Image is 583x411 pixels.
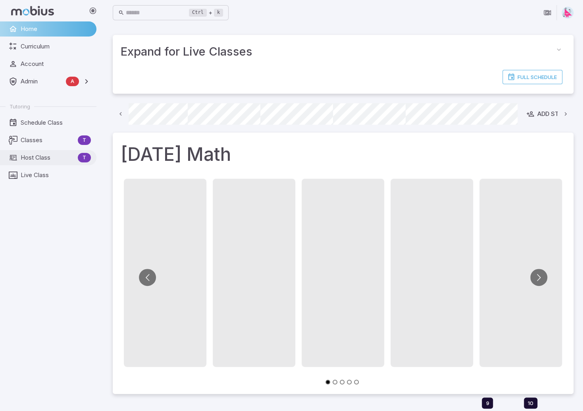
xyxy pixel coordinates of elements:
kbd: k [214,9,223,17]
button: Go to slide 1 [325,380,330,384]
button: Go to slide 4 [347,380,352,384]
button: Go to previous slide [139,269,156,286]
div: + [189,8,223,17]
img: right-triangle.svg [562,7,573,19]
span: T [78,154,91,162]
kbd: Ctrl [189,9,207,17]
button: Go to slide 2 [333,380,337,384]
span: Schedule Class [21,118,91,127]
span: Live Class [21,171,91,179]
span: Account [21,60,91,68]
span: 10 [528,400,533,406]
button: Go to slide 3 [340,380,344,384]
span: Admin [21,77,63,86]
a: Full Schedule [502,70,562,84]
div: Add Student [526,110,579,118]
span: A [66,77,79,85]
button: collapse [552,43,566,56]
span: Classes [21,136,75,145]
span: 9 [486,400,489,406]
span: Tutoring [10,103,30,110]
h1: [DATE] Math [121,141,566,168]
button: Go to next slide [530,269,547,286]
span: Curriculum [21,42,91,51]
button: Go to slide 5 [354,380,359,384]
span: Expand for Live Classes [121,43,552,60]
span: T [78,136,91,144]
button: Join in Zoom Client [540,5,555,20]
span: Host Class [21,153,75,162]
span: Home [21,25,91,33]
